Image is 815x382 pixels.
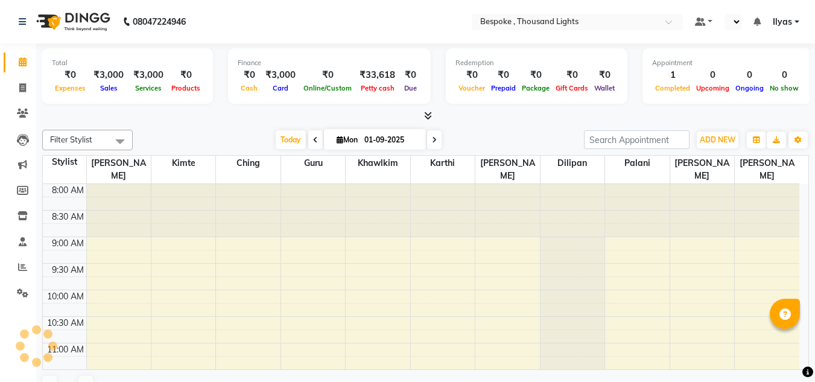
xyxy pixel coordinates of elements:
[133,5,186,39] b: 08047224946
[591,84,618,92] span: Wallet
[670,156,734,183] span: [PERSON_NAME]
[49,237,86,250] div: 9:00 AM
[355,68,400,82] div: ₹33,618
[132,84,165,92] span: Services
[334,135,361,144] span: Mon
[411,156,475,171] span: Karthi
[261,68,300,82] div: ₹3,000
[52,68,89,82] div: ₹0
[693,68,732,82] div: 0
[45,343,86,356] div: 11:00 AM
[358,84,398,92] span: Petty cash
[400,68,421,82] div: ₹0
[767,68,802,82] div: 0
[591,68,618,82] div: ₹0
[488,84,519,92] span: Prepaid
[238,68,261,82] div: ₹0
[45,317,86,329] div: 10:30 AM
[31,5,113,39] img: logo
[735,156,799,183] span: [PERSON_NAME]
[652,68,693,82] div: 1
[652,58,802,68] div: Appointment
[52,84,89,92] span: Expenses
[553,68,591,82] div: ₹0
[216,156,280,171] span: Ching
[49,184,86,197] div: 8:00 AM
[475,156,539,183] span: [PERSON_NAME]
[488,68,519,82] div: ₹0
[455,58,618,68] div: Redemption
[281,156,345,171] span: Guru
[300,84,355,92] span: Online/Custom
[89,68,128,82] div: ₹3,000
[584,130,690,149] input: Search Appointment
[652,84,693,92] span: Completed
[276,130,306,149] span: Today
[52,58,203,68] div: Total
[300,68,355,82] div: ₹0
[361,131,421,149] input: 2025-09-01
[346,156,410,171] span: Khawlkim
[238,58,421,68] div: Finance
[732,84,767,92] span: Ongoing
[87,156,151,183] span: [PERSON_NAME]
[455,84,488,92] span: Voucher
[49,264,86,276] div: 9:30 AM
[270,84,291,92] span: Card
[767,84,802,92] span: No show
[151,156,215,171] span: Kimte
[168,68,203,82] div: ₹0
[128,68,168,82] div: ₹3,000
[45,290,86,303] div: 10:00 AM
[773,16,792,28] span: Ilyas
[697,132,738,148] button: ADD NEW
[605,156,669,171] span: Palani
[732,68,767,82] div: 0
[455,68,488,82] div: ₹0
[519,84,553,92] span: Package
[49,211,86,223] div: 8:30 AM
[401,84,420,92] span: Due
[238,84,261,92] span: Cash
[541,156,604,171] span: Dilipan
[519,68,553,82] div: ₹0
[700,135,735,144] span: ADD NEW
[97,84,121,92] span: Sales
[693,84,732,92] span: Upcoming
[43,156,86,168] div: Stylist
[50,135,92,144] span: Filter Stylist
[553,84,591,92] span: Gift Cards
[168,84,203,92] span: Products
